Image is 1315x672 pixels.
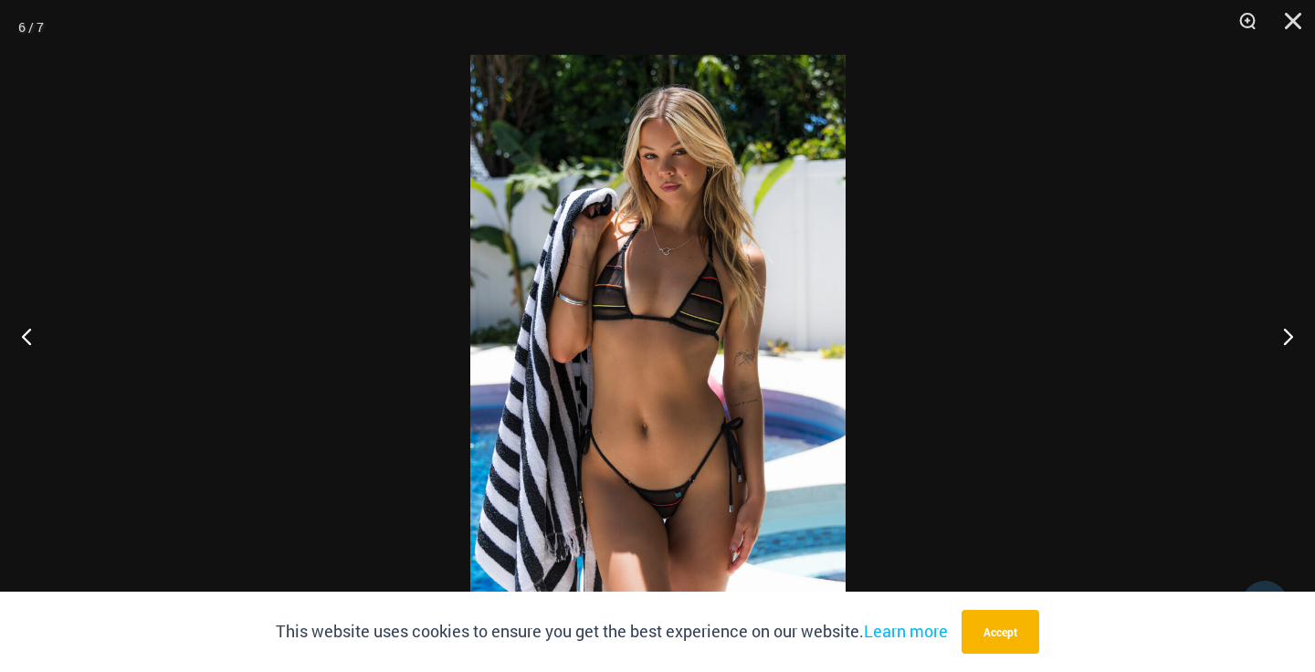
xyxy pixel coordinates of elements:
div: 6 / 7 [18,14,44,41]
a: Learn more [864,620,948,642]
img: Sonic Rush Black Neon 3278 Tri Top 4312 Thong Bikini 01 [470,55,846,617]
p: This website uses cookies to ensure you get the best experience on our website. [276,618,948,646]
button: Next [1247,290,1315,382]
button: Accept [962,610,1039,654]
